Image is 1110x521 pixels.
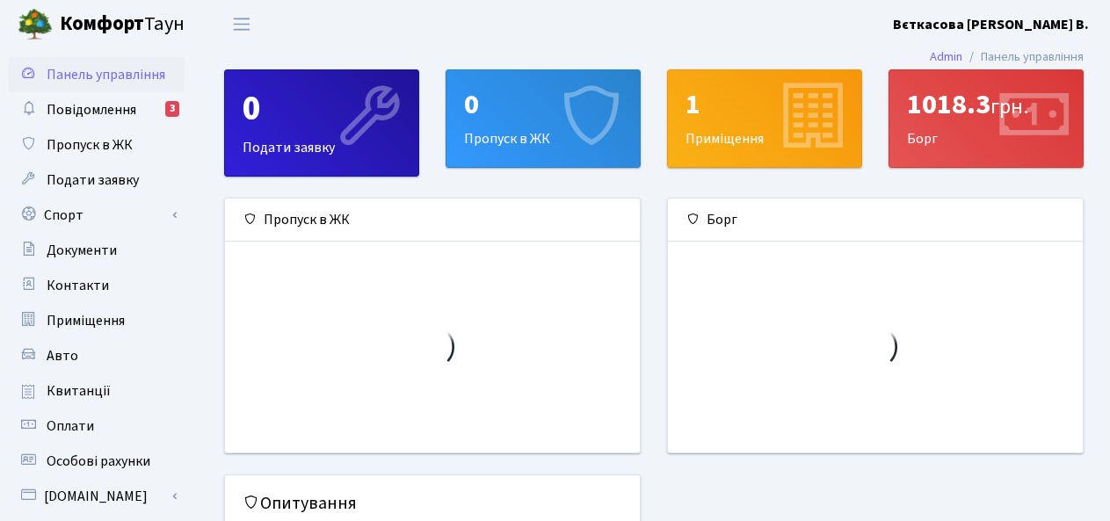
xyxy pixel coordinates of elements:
[47,135,133,155] span: Пропуск в ЖК
[47,346,78,365] span: Авто
[47,452,150,471] span: Особові рахунки
[668,199,1083,242] div: Борг
[9,409,185,444] a: Оплати
[220,10,264,39] button: Переключити навігацію
[903,39,1110,76] nav: breadcrumb
[9,303,185,338] a: Приміщення
[9,338,185,373] a: Авто
[47,241,117,260] span: Документи
[9,163,185,198] a: Подати заявку
[47,170,139,190] span: Подати заявку
[47,100,136,119] span: Повідомлення
[9,57,185,92] a: Панель управління
[893,14,1089,35] a: Вєткасова [PERSON_NAME] В.
[225,70,418,176] div: Подати заявку
[9,92,185,127] a: Повідомлення3
[990,91,1028,122] span: грн.
[962,47,1084,67] li: Панель управління
[47,311,125,330] span: Приміщення
[9,268,185,303] a: Контакти
[9,198,185,233] a: Спорт
[893,15,1089,34] b: Вєткасова [PERSON_NAME] В.
[907,88,1065,121] div: 1018.3
[243,88,401,130] div: 0
[47,381,111,401] span: Квитанції
[47,276,109,295] span: Контакти
[18,7,53,42] img: logo.png
[446,69,641,168] a: 0Пропуск в ЖК
[243,493,622,514] h5: Опитування
[930,47,962,66] a: Admin
[668,70,861,167] div: Приміщення
[225,199,640,242] div: Пропуск в ЖК
[667,69,862,168] a: 1Приміщення
[9,373,185,409] a: Квитанції
[686,88,844,121] div: 1
[9,479,185,514] a: [DOMAIN_NAME]
[9,444,185,479] a: Особові рахунки
[60,10,185,40] span: Таун
[224,69,419,177] a: 0Подати заявку
[9,127,185,163] a: Пропуск в ЖК
[889,70,1083,167] div: Борг
[464,88,622,121] div: 0
[165,101,179,117] div: 3
[47,65,165,84] span: Панель управління
[446,70,640,167] div: Пропуск в ЖК
[9,233,185,268] a: Документи
[60,10,144,38] b: Комфорт
[47,416,94,436] span: Оплати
